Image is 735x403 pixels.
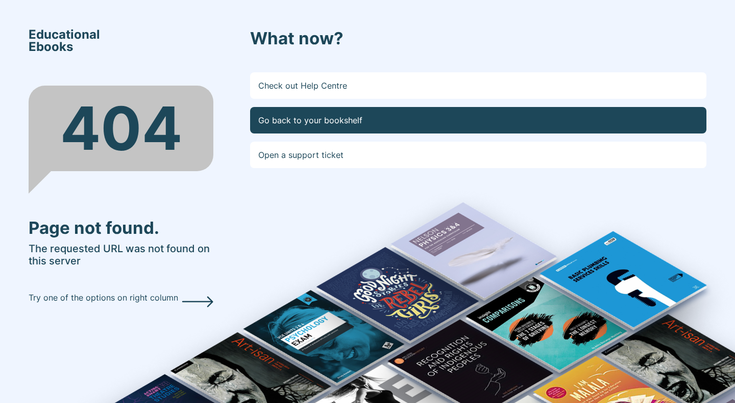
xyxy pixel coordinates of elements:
h5: The requested URL was not found on this server [29,243,213,267]
span: Educational Ebooks [29,29,100,53]
h3: What now? [250,29,706,49]
a: Open a support ticket [250,142,706,168]
a: Check out Help Centre [250,72,706,99]
div: 404 [29,86,213,171]
a: Go back to your bookshelf [250,107,706,133]
p: Try one of the options on right column [29,291,178,304]
h3: Page not found. [29,218,213,238]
